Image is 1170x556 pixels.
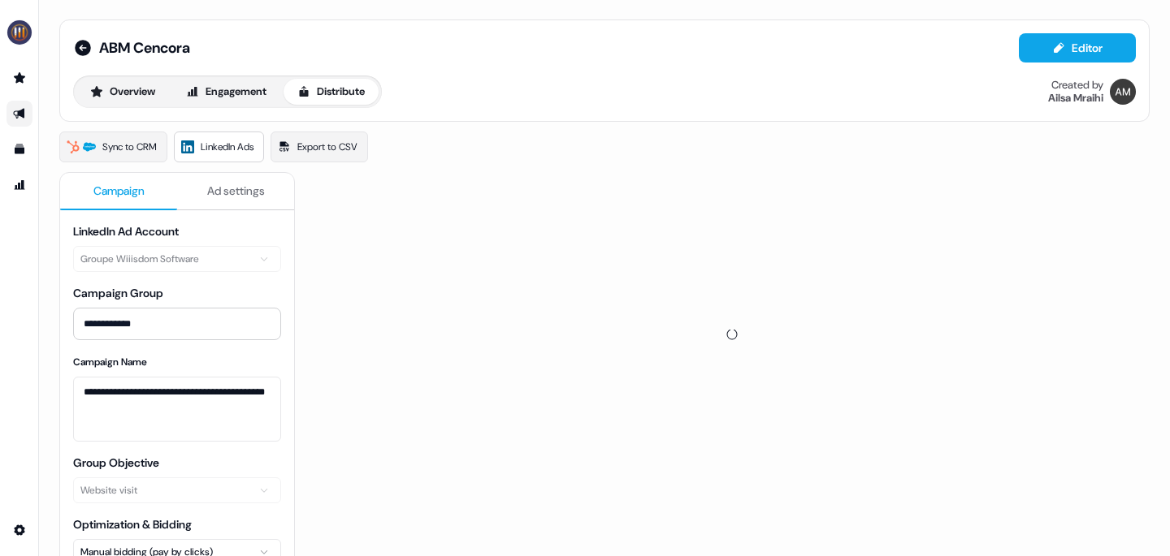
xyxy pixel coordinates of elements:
button: Engagement [172,79,280,105]
a: LinkedIn Ads [174,131,264,162]
img: Ailsa [1110,79,1136,105]
span: Export to CSV [297,139,357,155]
div: Created by [1051,79,1103,92]
span: Ad settings [207,183,265,199]
button: Editor [1019,33,1136,62]
div: Ailsa Mraihi [1048,92,1103,105]
button: Overview [76,79,169,105]
label: Optimization & Bidding [73,517,192,532]
span: LinkedIn Ads [201,139,253,155]
a: Go to templates [6,136,32,162]
label: Campaign Name [73,356,147,369]
span: ABM Cencora [99,38,190,58]
a: Go to attribution [6,172,32,198]
span: Sync to CRM [102,139,157,155]
a: Sync to CRM [59,131,167,162]
label: LinkedIn Ad Account [73,224,179,239]
label: Campaign Group [73,286,163,300]
span: Campaign [93,183,145,199]
a: Go to prospects [6,65,32,91]
a: Export to CSV [271,131,368,162]
button: Distribute [284,79,379,105]
a: Go to integrations [6,517,32,543]
a: Editor [1019,41,1136,58]
a: Go to outbound experience [6,101,32,127]
label: Group Objective [73,455,159,470]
